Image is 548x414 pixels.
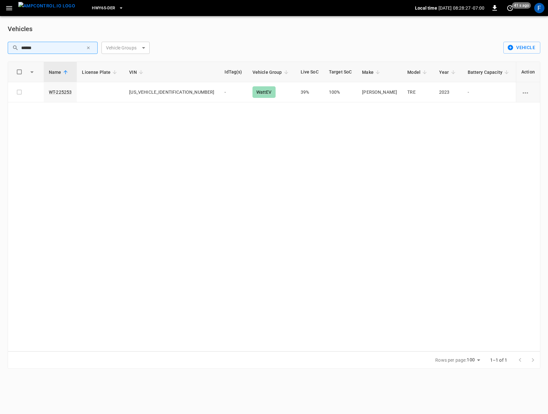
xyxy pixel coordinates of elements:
a: WT-225253 [49,90,72,95]
span: Name [49,68,70,76]
div: 100 [467,355,482,365]
span: VIN [129,68,145,76]
span: Battery Capacity [468,68,511,76]
span: License Plate [82,68,119,76]
th: Action [516,62,540,82]
td: 100% [324,82,357,102]
td: TRE [402,82,434,102]
div: profile-icon [534,3,544,13]
p: [DATE] 08:28:27 -07:00 [438,5,484,11]
span: Make [362,68,382,76]
span: 41 s ago [512,2,531,9]
p: Rows per page: [435,357,466,363]
td: [US_VEHICLE_IDENTIFICATION_NUMBER] [124,82,219,102]
p: 1–1 of 1 [490,357,507,363]
h6: Vehicles [8,24,32,34]
span: Year [439,68,457,76]
td: - [463,82,516,102]
button: Vehicle [503,42,540,54]
td: 2023 [434,82,463,102]
th: Live SoC [296,62,324,82]
div: WattEV [252,86,276,98]
button: set refresh interval [505,3,515,13]
td: [PERSON_NAME] [357,82,402,102]
span: Model [407,68,429,76]
th: IdTag(s) [219,62,247,82]
button: HWY65-DER [89,2,126,14]
p: Local time [415,5,437,11]
div: vehicle options [521,89,535,95]
th: Target SoC [324,62,357,82]
span: Vehicle Group [252,68,290,76]
span: - [225,90,226,95]
span: HWY65-DER [92,4,115,12]
td: 39% [296,82,324,102]
img: ampcontrol.io logo [18,2,75,10]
